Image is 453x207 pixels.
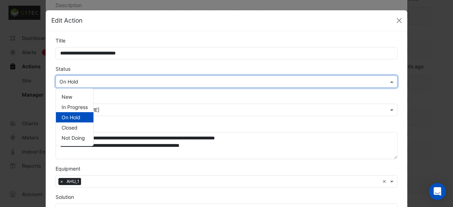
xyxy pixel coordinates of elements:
span: On Hold [62,114,80,120]
span: Not Doing [62,135,85,141]
label: Title [56,37,65,44]
span: Clear [382,178,388,185]
span: New [62,94,72,100]
label: Solution [56,193,74,201]
span: Closed [62,125,78,131]
button: Close [394,15,405,26]
div: Options List [56,89,93,146]
label: Equipment [56,165,80,172]
h5: Edit Action [51,16,82,25]
span: × [58,178,65,185]
span: In Progress [62,104,88,110]
span: AHU_1 [65,178,81,185]
label: Status [56,65,70,73]
div: Open Intercom Messenger [429,183,446,200]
